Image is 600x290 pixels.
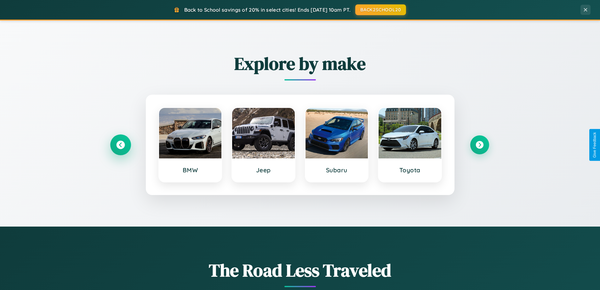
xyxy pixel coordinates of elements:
[111,51,489,76] h2: Explore by make
[184,7,351,13] span: Back to School savings of 20% in select cities! Ends [DATE] 10am PT.
[385,166,435,174] h3: Toyota
[355,4,406,15] button: BACK2SCHOOL20
[165,166,215,174] h3: BMW
[238,166,289,174] h3: Jeep
[592,132,597,158] div: Give Feedback
[111,258,489,282] h1: The Road Less Traveled
[312,166,362,174] h3: Subaru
